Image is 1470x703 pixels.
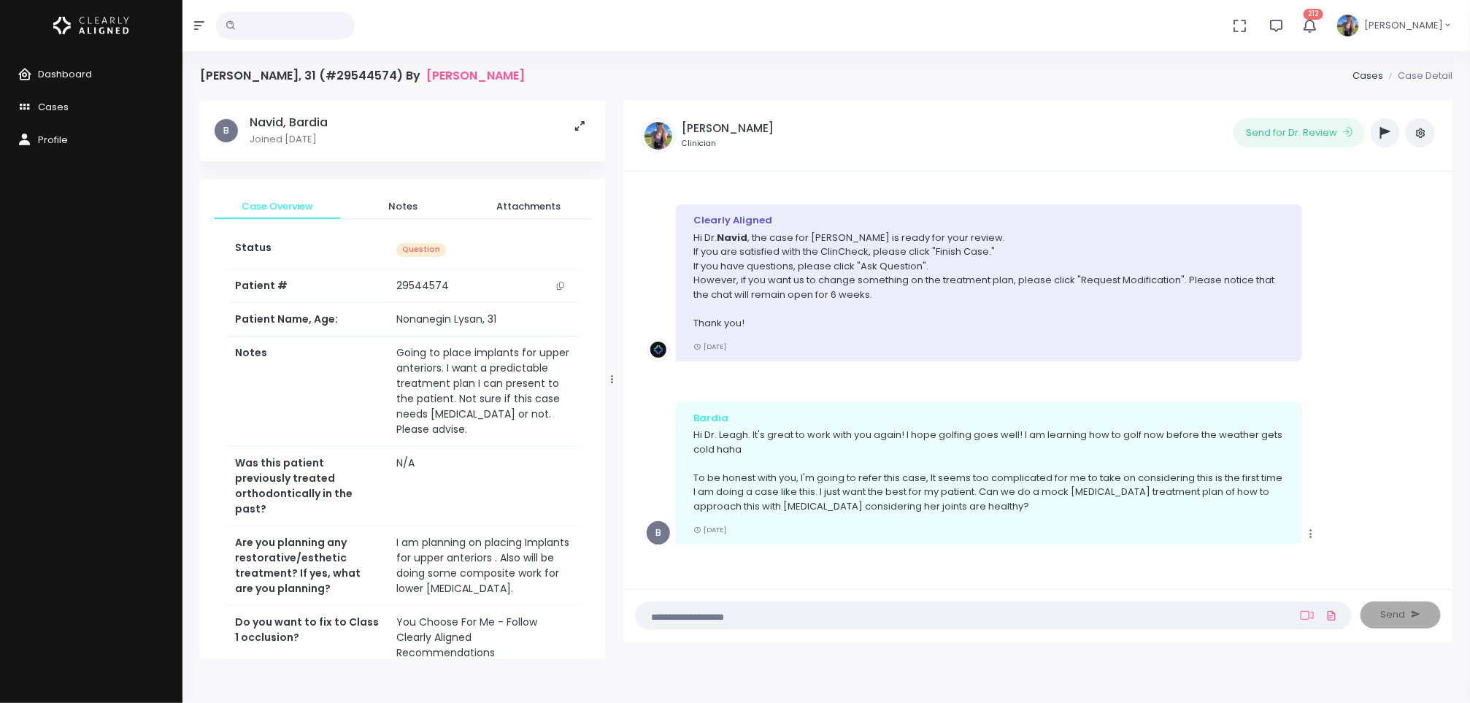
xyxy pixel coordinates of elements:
[693,342,726,351] small: [DATE]
[682,122,774,135] h5: [PERSON_NAME]
[226,199,328,214] span: Case Overview
[396,243,446,257] span: Question
[682,138,774,150] small: Clinician
[226,526,388,606] th: Are you planning any restorative/esthetic treatment? If yes, what are you planning?
[38,133,68,147] span: Profile
[226,337,388,447] th: Notes
[215,119,238,142] span: B
[388,269,580,303] td: 29544574
[388,447,580,526] td: N/A
[226,231,388,269] th: Status
[693,525,726,534] small: [DATE]
[693,411,1285,426] div: Bardia
[352,199,454,214] span: Notes
[1234,118,1365,147] button: Send for Dr. Review
[226,269,388,303] th: Patient #
[635,183,1441,574] div: scrollable content
[1364,18,1443,33] span: [PERSON_NAME]
[1323,602,1340,629] a: Add Files
[1335,12,1361,39] img: Header Avatar
[226,303,388,337] th: Patient Name, Age:
[693,231,1285,331] p: Hi Dr. , the case for [PERSON_NAME] is ready for your review. If you are satisfied with the ClinC...
[200,101,606,659] div: scrollable content
[38,67,92,81] span: Dashboard
[388,337,580,447] td: Going to place implants for upper anteriors. I want a predictable treatment plan I can present to...
[388,303,580,337] td: Nonanegin Lysan, 31
[1298,610,1317,621] a: Add Loom Video
[477,199,580,214] span: Attachments
[250,132,328,147] p: Joined [DATE]
[388,526,580,606] td: I am planning on placing Implants for upper anteriors . Also will be doing some composite work fo...
[647,521,670,545] span: B
[53,10,129,41] img: Logo Horizontal
[1383,69,1452,83] li: Case Detail
[388,606,580,670] td: You Choose For Me - Follow Clearly Aligned Recommendations
[982,167,1093,190] span: Case Reviewed
[1352,69,1383,82] a: Cases
[693,428,1285,513] p: Hi Dr. Leagh. It's great to work with you again! I hope golfing goes well! I am learning how to g...
[250,115,328,130] h5: Navid, Bardia
[1304,9,1323,20] span: 212
[200,69,525,82] h4: [PERSON_NAME], 31 (#29544574) By
[693,213,1285,228] div: Clearly Aligned
[226,606,388,670] th: Do you want to fix to Class 1 occlusion?
[717,231,747,245] b: Navid
[426,69,525,82] a: [PERSON_NAME]
[38,100,69,114] span: Cases
[226,447,388,526] th: Was this patient previously treated orthodontically in the past?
